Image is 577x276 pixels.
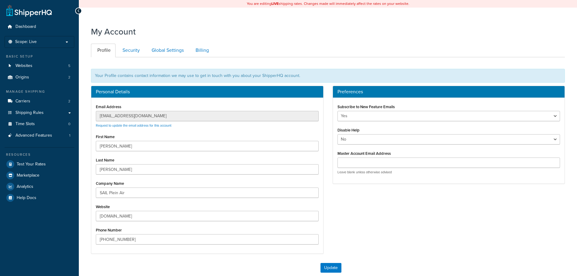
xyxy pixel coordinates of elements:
label: Disable Help [337,128,360,132]
div: Manage Shipping [5,89,74,94]
span: Time Slots [15,121,35,127]
span: Dashboard [15,24,36,29]
a: Security [116,44,145,57]
a: Shipping Rules [5,107,74,118]
span: 0 [68,121,70,127]
b: LIVE [271,1,279,6]
span: Marketplace [17,173,39,178]
span: Origins [15,75,29,80]
a: Carriers 2 [5,96,74,107]
li: Carriers [5,96,74,107]
a: Time Slots 0 [5,118,74,130]
div: Basic Setup [5,54,74,59]
a: Global Settings [145,44,189,57]
span: 2 [68,75,70,80]
a: Analytics [5,181,74,192]
a: Marketplace [5,170,74,181]
a: Billing [189,44,214,57]
a: Origins 2 [5,72,74,83]
li: Origins [5,72,74,83]
h1: My Account [91,26,136,38]
a: Advanced Features 1 [5,130,74,141]
h3: Personal Details [96,89,319,95]
label: Email Address [96,105,121,109]
span: 2 [68,99,70,104]
a: Dashboard [5,21,74,32]
span: Scope: Live [15,39,37,45]
button: Update [320,263,341,273]
p: Leave blank unless otherwise advised [337,170,560,175]
a: Help Docs [5,192,74,203]
span: Carriers [15,99,30,104]
span: Websites [15,63,32,68]
div: Resources [5,152,74,157]
span: 1 [69,133,70,138]
label: Company Name [96,181,124,186]
a: Profile [91,44,116,57]
a: Request to update the email address for this account [96,123,171,128]
h3: Preferences [337,89,560,95]
span: Shipping Rules [15,110,44,115]
label: Website [96,205,110,209]
label: Phone Number [96,228,122,232]
li: Advanced Features [5,130,74,141]
label: Last Name [96,158,114,162]
span: 5 [68,63,70,68]
span: Test Your Rates [17,162,46,167]
li: Time Slots [5,118,74,130]
div: Your Profile contains contact information we may use to get in touch with you about your ShipperH... [91,69,565,83]
li: Websites [5,60,74,71]
a: Test Your Rates [5,159,74,170]
label: First Name [96,135,115,139]
span: Advanced Features [15,133,52,138]
label: Subscribe to New Feature Emails [337,105,395,109]
a: ShipperHQ Home [6,5,52,17]
span: Help Docs [17,195,36,201]
span: Analytics [17,184,33,189]
label: Master Account Email Address [337,151,391,156]
a: Websites 5 [5,60,74,71]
